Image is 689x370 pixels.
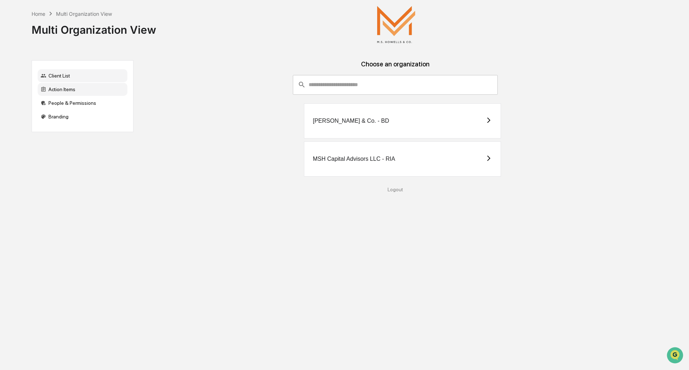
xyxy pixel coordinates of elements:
[52,91,58,97] div: 🗄️
[38,97,127,109] div: People & Permissions
[7,105,13,111] div: 🔎
[38,110,127,123] div: Branding
[71,122,87,127] span: Pylon
[24,55,118,62] div: Start new chat
[360,6,432,43] img: M.S. Howells & Co.
[139,60,652,75] div: Choose an organization
[122,57,131,66] button: Start new chat
[4,101,48,114] a: 🔎Data Lookup
[313,156,395,162] div: MSH Capital Advisors LLC - RIA
[56,11,112,17] div: Multi Organization View
[7,55,20,68] img: 1746055101610-c473b297-6a78-478c-a979-82029cc54cd1
[293,75,498,94] div: consultant-dashboard__filter-organizations-search-bar
[139,187,652,192] div: Logout
[51,121,87,127] a: Powered byPylon
[32,18,156,36] div: Multi Organization View
[14,90,46,98] span: Preclearance
[49,88,92,100] a: 🗄️Attestations
[4,88,49,100] a: 🖐️Preclearance
[7,91,13,97] div: 🖐️
[14,104,45,111] span: Data Lookup
[7,15,131,27] p: How can we help?
[38,83,127,96] div: Action Items
[59,90,89,98] span: Attestations
[38,69,127,82] div: Client List
[666,346,685,366] iframe: Open customer support
[32,11,45,17] div: Home
[313,118,389,124] div: [PERSON_NAME] & Co. - BD
[24,62,91,68] div: We're available if you need us!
